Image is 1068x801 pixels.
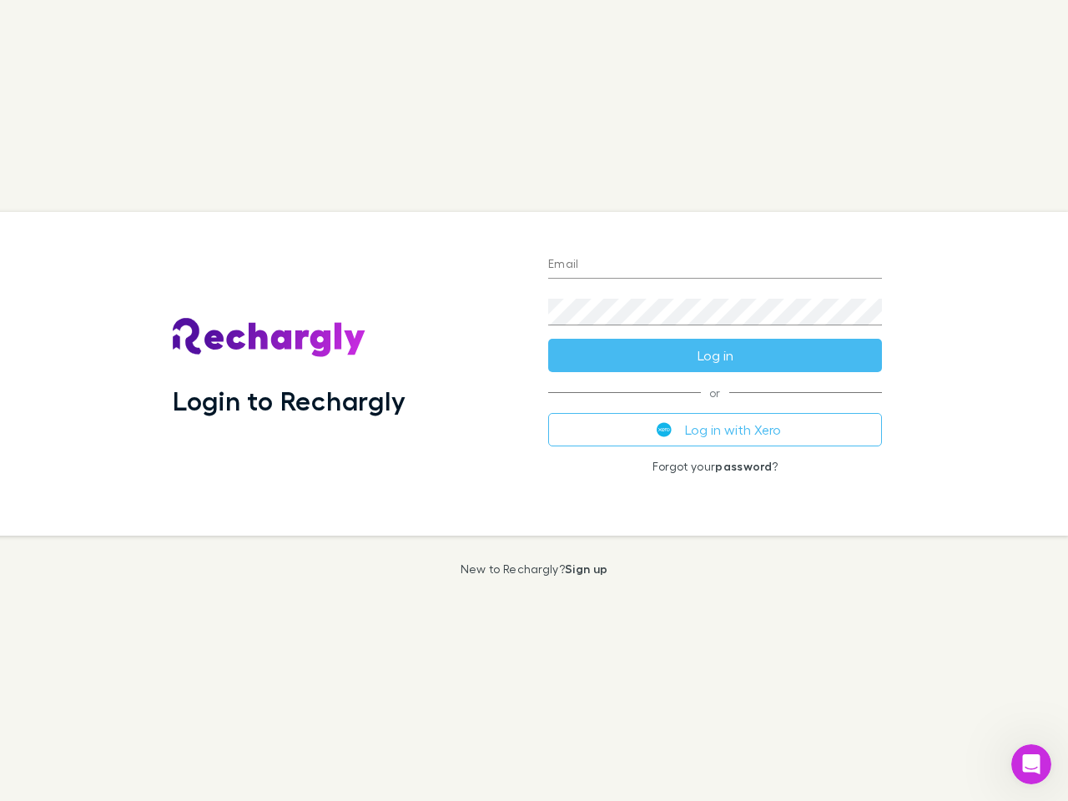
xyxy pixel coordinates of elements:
a: Sign up [565,562,607,576]
span: or [548,392,882,393]
h1: Login to Rechargly [173,385,406,416]
img: Xero's logo [657,422,672,437]
button: Log in with Xero [548,413,882,446]
img: Rechargly's Logo [173,318,366,358]
button: Log in [548,339,882,372]
a: password [715,459,772,473]
p: Forgot your ? [548,460,882,473]
p: New to Rechargly? [461,562,608,576]
iframe: Intercom live chat [1011,744,1051,784]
